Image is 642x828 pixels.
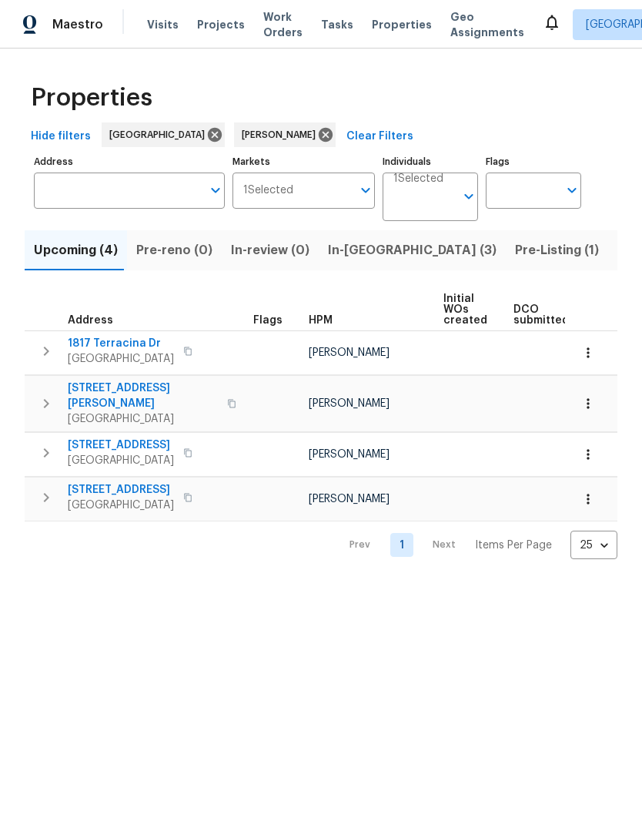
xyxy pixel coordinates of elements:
[68,380,218,411] span: [STREET_ADDRESS][PERSON_NAME]
[513,304,569,326] span: DCO submitted
[109,127,211,142] span: [GEOGRAPHIC_DATA]
[458,186,480,207] button: Open
[25,122,97,151] button: Hide filters
[31,127,91,146] span: Hide filters
[205,179,226,201] button: Open
[475,538,552,553] p: Items Per Page
[340,122,420,151] button: Clear Filters
[68,482,174,498] span: [STREET_ADDRESS]
[309,494,390,505] span: [PERSON_NAME]
[68,411,218,427] span: [GEOGRAPHIC_DATA]
[335,531,617,559] nav: Pagination Navigation
[68,315,113,326] span: Address
[515,240,599,261] span: Pre-Listing (1)
[309,449,390,460] span: [PERSON_NAME]
[232,157,376,166] label: Markets
[383,157,478,166] label: Individuals
[253,315,283,326] span: Flags
[486,157,581,166] label: Flags
[68,437,174,453] span: [STREET_ADDRESS]
[102,122,225,147] div: [GEOGRAPHIC_DATA]
[561,179,583,201] button: Open
[443,293,487,326] span: Initial WOs created
[68,498,174,513] span: [GEOGRAPHIC_DATA]
[68,336,174,351] span: 1817 Terracina Dr
[31,90,152,106] span: Properties
[243,184,293,197] span: 1 Selected
[34,157,225,166] label: Address
[372,17,432,32] span: Properties
[309,315,333,326] span: HPM
[309,347,390,358] span: [PERSON_NAME]
[393,173,443,186] span: 1 Selected
[570,525,617,565] div: 25
[390,533,413,557] a: Goto page 1
[234,122,336,147] div: [PERSON_NAME]
[68,453,174,468] span: [GEOGRAPHIC_DATA]
[263,9,303,40] span: Work Orders
[242,127,322,142] span: [PERSON_NAME]
[136,240,212,261] span: Pre-reno (0)
[68,351,174,367] span: [GEOGRAPHIC_DATA]
[309,398,390,409] span: [PERSON_NAME]
[450,9,524,40] span: Geo Assignments
[346,127,413,146] span: Clear Filters
[231,240,309,261] span: In-review (0)
[321,19,353,30] span: Tasks
[355,179,376,201] button: Open
[197,17,245,32] span: Projects
[328,240,497,261] span: In-[GEOGRAPHIC_DATA] (3)
[147,17,179,32] span: Visits
[52,17,103,32] span: Maestro
[34,240,118,261] span: Upcoming (4)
